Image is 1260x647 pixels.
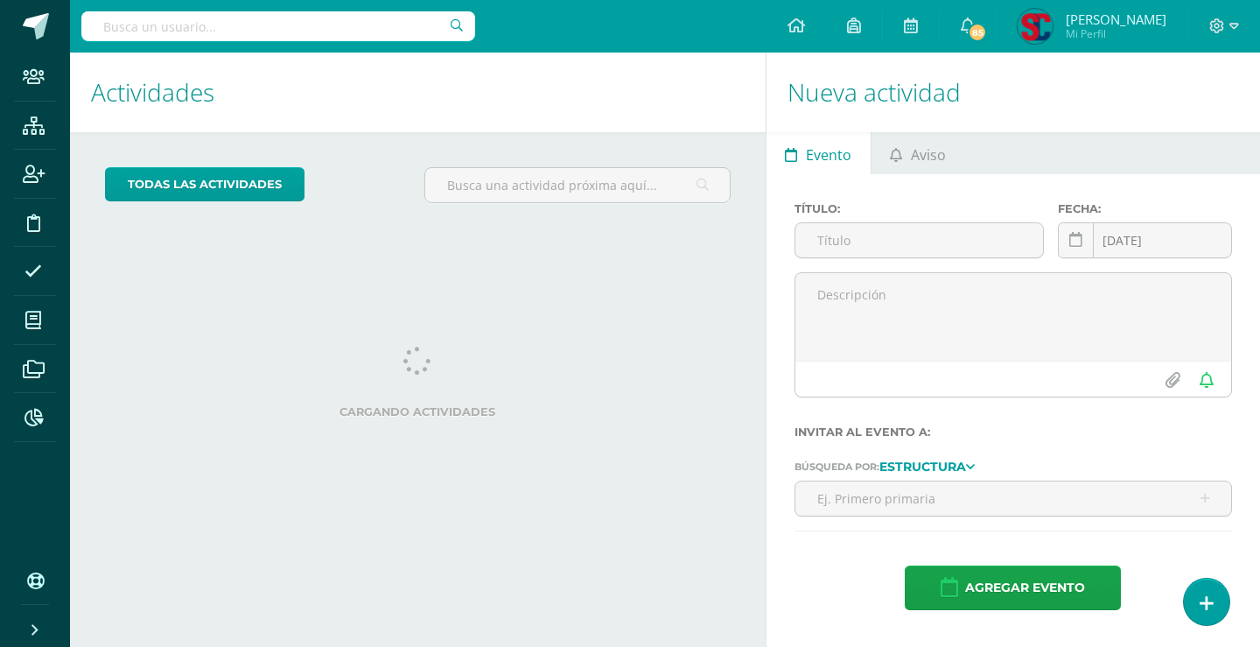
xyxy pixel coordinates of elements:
img: 26b5407555be4a9decb46f7f69f839ae.png [1018,9,1053,44]
input: Título [795,223,1043,257]
span: [PERSON_NAME] [1066,11,1166,28]
span: Mi Perfil [1066,26,1166,41]
a: Estructura [879,460,975,472]
span: Búsqueda por: [794,461,879,473]
input: Fecha de entrega [1059,223,1231,257]
a: Aviso [871,132,965,174]
h1: Nueva actividad [787,53,1239,132]
label: Fecha: [1058,202,1232,215]
input: Busca un usuario... [81,11,475,41]
input: Busca una actividad próxima aquí... [425,168,729,202]
h1: Actividades [91,53,745,132]
a: todas las Actividades [105,167,304,201]
span: Evento [806,134,851,176]
strong: Estructura [879,459,966,475]
span: Aviso [911,134,946,176]
button: Agregar evento [905,566,1121,610]
span: 85 [968,23,987,42]
label: Título: [794,202,1044,215]
label: Cargando actividades [105,405,731,418]
input: Ej. Primero primaria [795,482,1231,516]
label: Invitar al evento a: [794,425,1232,439]
span: Agregar evento [965,566,1085,609]
a: Evento [766,132,871,174]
